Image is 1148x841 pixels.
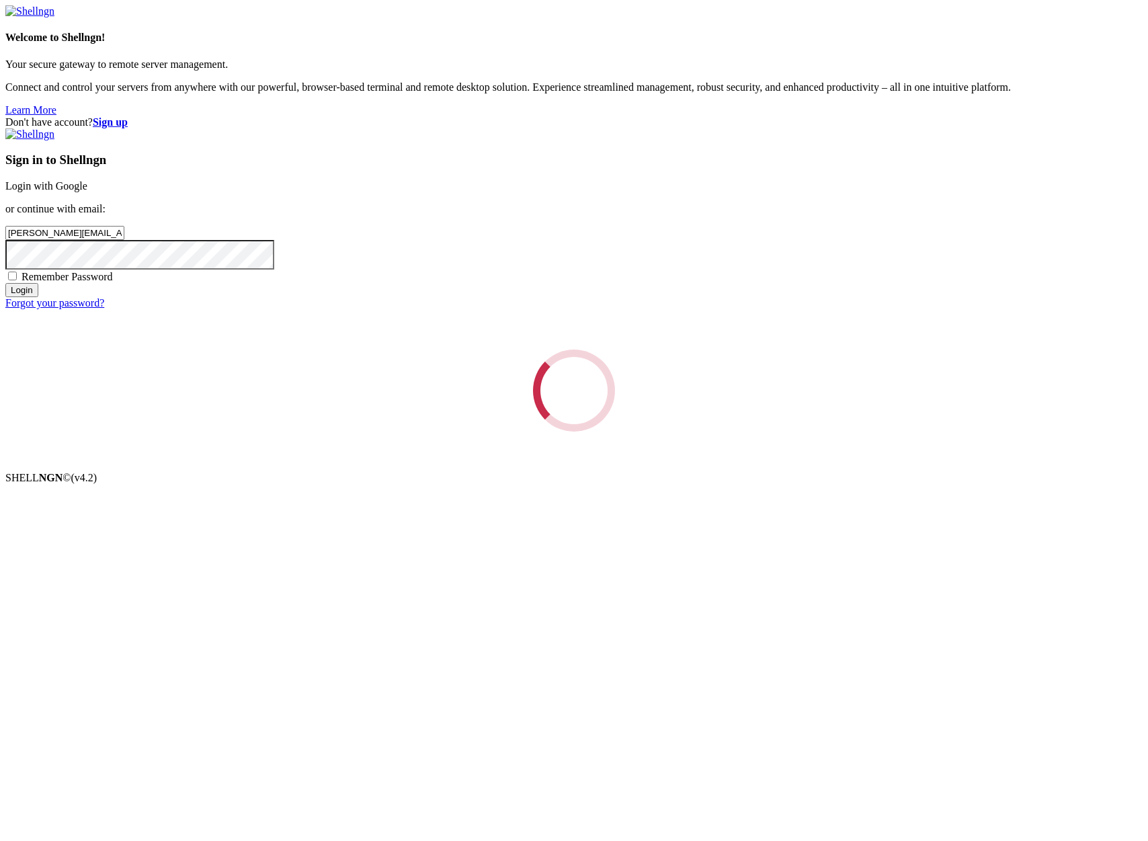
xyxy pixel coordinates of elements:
img: Shellngn [5,128,54,141]
h3: Sign in to Shellngn [5,153,1143,167]
span: SHELL © [5,472,97,483]
input: Email address [5,226,124,240]
h4: Welcome to Shellngn! [5,32,1143,44]
p: or continue with email: [5,203,1143,215]
a: Learn More [5,104,56,116]
a: Sign up [93,116,128,128]
div: Don't have account? [5,116,1143,128]
div: Loading... [533,350,615,432]
b: NGN [39,472,63,483]
p: Connect and control your servers from anywhere with our powerful, browser-based terminal and remo... [5,81,1143,93]
img: Shellngn [5,5,54,17]
p: Your secure gateway to remote server management. [5,58,1143,71]
a: Login with Google [5,180,87,192]
a: Forgot your password? [5,297,104,309]
span: 4.2.0 [71,472,97,483]
input: Remember Password [8,272,17,280]
span: Remember Password [22,271,113,282]
input: Login [5,283,38,297]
